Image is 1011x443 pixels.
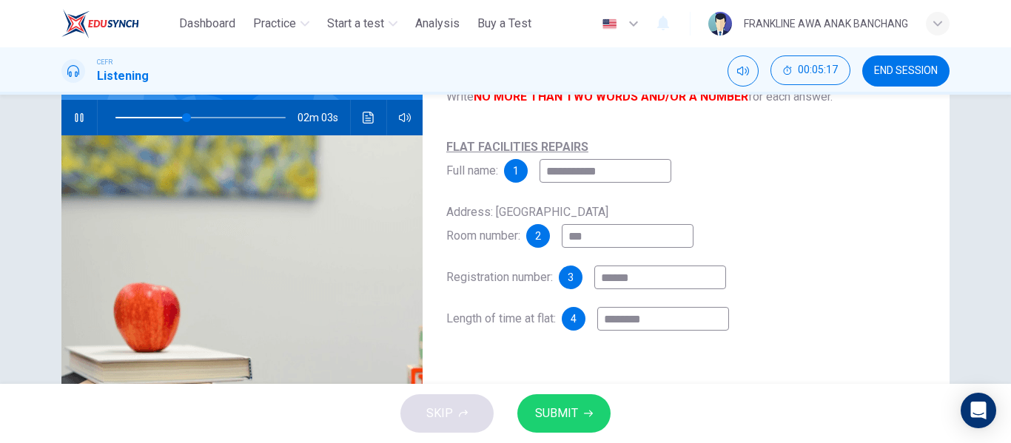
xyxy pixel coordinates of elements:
[247,10,315,37] button: Practice
[744,15,908,33] div: FRANKLINE AWA ANAK BANCHANG
[97,57,112,67] span: CEFR
[477,15,531,33] span: Buy a Test
[446,311,556,325] span: Length of time at flat:
[770,55,850,85] button: 00:05:17
[446,205,608,243] span: Address: [GEOGRAPHIC_DATA] Room number:
[798,64,838,76] span: 00:05:17
[173,10,241,37] button: Dashboard
[327,15,384,33] span: Start a test
[97,67,149,85] h1: Listening
[708,12,732,35] img: Profile picture
[474,89,748,104] b: NO MORE THAN TWO WORDS AND/OR A NUMBER
[535,403,578,424] span: SUBMIT
[862,55,950,87] button: END SESSION
[61,9,139,38] img: ELTC logo
[446,140,588,154] u: FLAT FACILITIES REPAIRS
[517,394,611,433] button: SUBMIT
[179,15,235,33] span: Dashboard
[728,55,759,87] div: Mute
[253,15,296,33] span: Practice
[770,55,850,87] div: Hide
[357,100,380,135] button: Click to see the audio transcription
[568,272,574,283] span: 3
[535,231,541,241] span: 2
[513,166,519,176] span: 1
[471,10,537,37] button: Buy a Test
[298,100,350,135] span: 02m 03s
[961,393,996,428] div: Open Intercom Messenger
[874,65,938,77] span: END SESSION
[571,314,577,324] span: 4
[415,15,460,33] span: Analysis
[446,270,553,284] span: Registration number:
[600,18,619,30] img: en
[321,10,403,37] button: Start a test
[61,9,173,38] a: ELTC logo
[446,140,588,177] span: Full name:
[409,10,466,37] button: Analysis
